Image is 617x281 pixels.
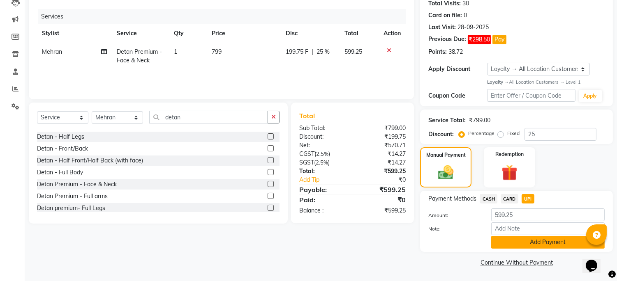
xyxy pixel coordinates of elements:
label: Redemption [495,151,524,158]
span: 2.5% [316,159,328,166]
div: Previous Due: [428,35,466,44]
img: _cash.svg [433,164,458,181]
div: ₹0 [353,195,412,205]
span: Total [299,112,318,120]
th: Action [379,24,406,43]
input: Enter Offer / Coupon Code [487,89,575,102]
span: CASH [480,194,497,203]
div: ( ) [293,150,353,158]
div: Points: [428,48,447,56]
span: Detan Premium - Face & Neck [117,48,162,64]
label: Percentage [468,130,495,137]
span: CGST [299,150,314,158]
div: 38.72 [448,48,463,56]
button: Pay [492,35,506,44]
div: Coupon Code [428,91,487,100]
div: ₹14.27 [353,158,412,167]
div: ₹199.75 [353,133,412,141]
span: 199.75 F [286,48,308,56]
span: 25 % [317,48,330,56]
div: All Location Customers → Level 1 [487,79,605,86]
span: ₹298.50 [468,35,491,44]
label: Note: [422,225,485,233]
div: 0 [464,11,467,20]
input: Search or Scan [149,111,268,123]
div: Discount: [293,133,353,141]
div: Detan Premium - Face & Neck [37,180,117,189]
div: Last Visit: [428,23,456,32]
div: 28-09-2025 [458,23,489,32]
span: 1 [174,48,177,55]
div: Apply Discount [428,65,487,73]
div: Card on file: [428,11,462,20]
div: ₹0 [363,176,412,184]
span: 2.5% [316,151,328,157]
span: Mehran [42,48,62,55]
div: ₹570.71 [353,141,412,150]
div: Sub Total: [293,124,353,133]
span: CARD [501,194,518,203]
a: Continue Without Payment [422,258,611,267]
div: ₹599.25 [353,206,412,215]
label: Amount: [422,212,485,219]
div: Paid: [293,195,353,205]
div: ₹599.25 [353,167,412,176]
div: Detan - Half Legs [37,133,84,141]
iframe: chat widget [582,248,609,273]
label: Fixed [507,130,520,137]
div: Balance : [293,206,353,215]
div: ₹799.00 [469,116,490,125]
div: Discount: [428,130,454,139]
div: ₹599.25 [353,185,412,194]
th: Price [207,24,280,43]
div: ₹799.00 [353,124,412,133]
img: _gift.svg [497,163,522,183]
div: Detan - Full Body [37,168,83,177]
div: Total: [293,167,353,176]
div: Detan - Half Front/Half Back (with face) [37,156,143,165]
th: Qty [169,24,207,43]
div: Services [38,9,412,24]
th: Total [340,24,379,43]
label: Manual Payment [426,151,466,159]
button: Add Payment [491,236,605,249]
input: Amount [491,208,605,221]
div: ₹14.27 [353,150,412,158]
th: Stylist [37,24,112,43]
th: Disc [281,24,340,43]
strong: Loyalty → [487,79,509,85]
th: Service [112,24,169,43]
span: Payment Methods [428,194,476,203]
div: Service Total: [428,116,466,125]
div: Payable: [293,185,353,194]
div: Detan - Front/Back [37,144,88,153]
div: Detan premium- Full Legs [37,204,105,212]
span: 799 [212,48,222,55]
input: Add Note [491,222,605,235]
div: ( ) [293,158,353,167]
button: Apply [579,90,602,102]
a: Add Tip [293,176,363,184]
span: 599.25 [344,48,362,55]
div: Detan Premium - Full arms [37,192,108,201]
span: UPI [522,194,534,203]
span: SGST [299,159,314,166]
span: | [312,48,313,56]
div: Net: [293,141,353,150]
